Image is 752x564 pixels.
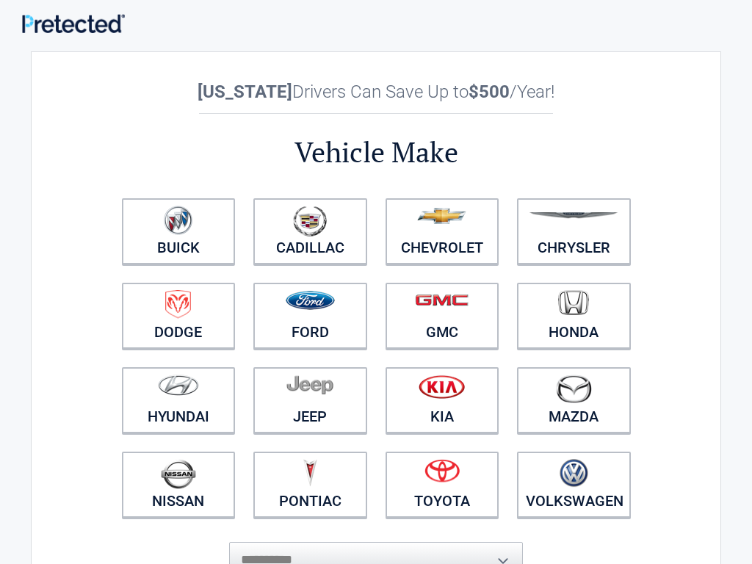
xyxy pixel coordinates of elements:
a: Jeep [253,367,367,433]
a: Cadillac [253,198,367,264]
a: Honda [517,283,631,349]
img: buick [164,206,192,235]
a: GMC [386,283,499,349]
img: dodge [165,290,191,319]
img: chrysler [529,212,618,219]
img: hyundai [158,375,199,396]
b: [US_STATE] [198,82,292,102]
h2: Drivers Can Save Up to /Year [112,82,640,102]
img: mazda [555,375,592,403]
a: Chevrolet [386,198,499,264]
a: Nissan [122,452,236,518]
a: Toyota [386,452,499,518]
b: $500 [469,82,510,102]
img: volkswagen [560,459,588,488]
a: Chrysler [517,198,631,264]
img: cadillac [293,206,327,236]
img: honda [558,290,589,316]
img: pontiac [303,459,317,487]
a: Pontiac [253,452,367,518]
img: Main Logo [22,14,125,32]
img: toyota [424,459,460,482]
h2: Vehicle Make [112,134,640,171]
img: jeep [286,375,333,395]
img: ford [286,291,335,310]
img: gmc [415,294,469,306]
img: chevrolet [417,208,466,224]
a: Ford [253,283,367,349]
a: Hyundai [122,367,236,433]
a: Buick [122,198,236,264]
a: Volkswagen [517,452,631,518]
img: nissan [161,459,196,489]
img: kia [419,375,465,399]
a: Kia [386,367,499,433]
a: Mazda [517,367,631,433]
a: Dodge [122,283,236,349]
